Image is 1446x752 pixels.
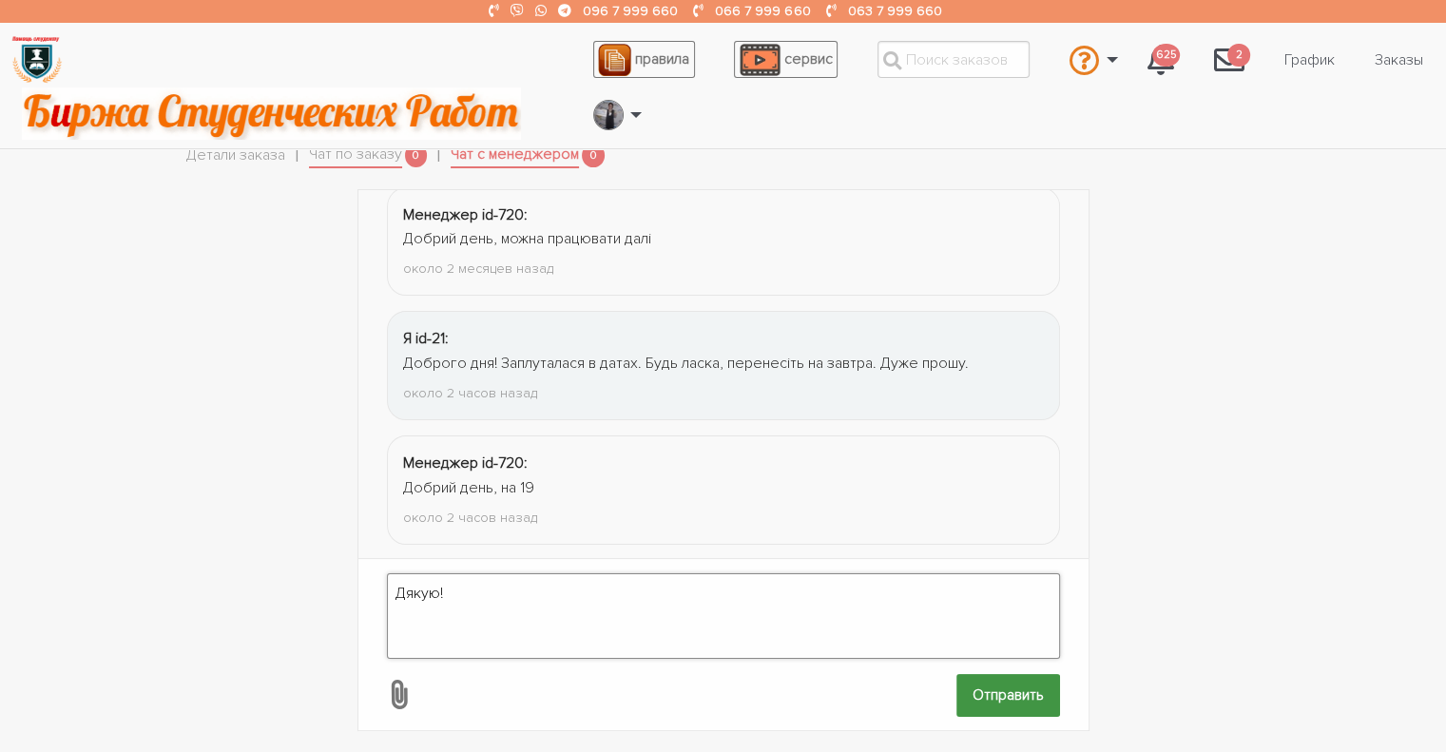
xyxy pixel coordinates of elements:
[598,44,630,76] img: agreement_icon-feca34a61ba7f3d1581b08bc946b2ec1ccb426f67415f344566775c155b7f62c.png
[403,507,1044,529] div: около 2 часов назад
[403,453,528,472] strong: Менеджер id-720:
[784,49,833,68] span: сервис
[403,352,1044,376] div: Доброго дня! Заплуталася в датах. Будь ласка, перенесіть на завтра. Дуже прошу.
[403,329,449,348] strong: Я id-21:
[1269,42,1350,78] a: График
[309,143,402,169] a: Чат по заказу
[734,41,838,78] a: сервис
[451,143,579,169] a: Чат с менеджером
[1227,44,1250,67] span: 2
[1359,42,1438,78] a: Заказы
[582,144,605,167] span: 0
[186,144,285,168] a: Детали заказа
[583,3,678,19] a: 096 7 999 660
[22,87,521,140] img: motto-2ce64da2796df845c65ce8f9480b9c9d679903764b3ca6da4b6de107518df0fe.gif
[740,44,780,76] img: play_icon-49f7f135c9dc9a03216cfdbccbe1e3994649169d890fb554cedf0eac35a01ba8.png
[1132,34,1189,86] a: 625
[403,205,528,224] strong: Менеджер id-720:
[10,33,63,86] img: logo-135dea9cf721667cc4ddb0c1795e3ba8b7f362e3d0c04e2cc90b931989920324.png
[594,100,623,130] img: 20171208_160937.jpg
[403,476,1044,501] div: Добрий день, на 19
[405,144,428,167] span: 0
[847,3,941,19] a: 063 7 999 660
[593,41,695,78] a: правила
[715,3,810,19] a: 066 7 999 660
[877,41,1030,78] input: Поиск заказов
[635,49,689,68] span: правила
[1199,34,1260,86] a: 2
[403,258,1044,280] div: около 2 месяцев назад
[403,227,1044,252] div: Добрий день, можна працювати далі
[956,674,1060,717] input: Отправить
[403,382,1044,404] div: около 2 часов назад
[1152,44,1180,67] span: 625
